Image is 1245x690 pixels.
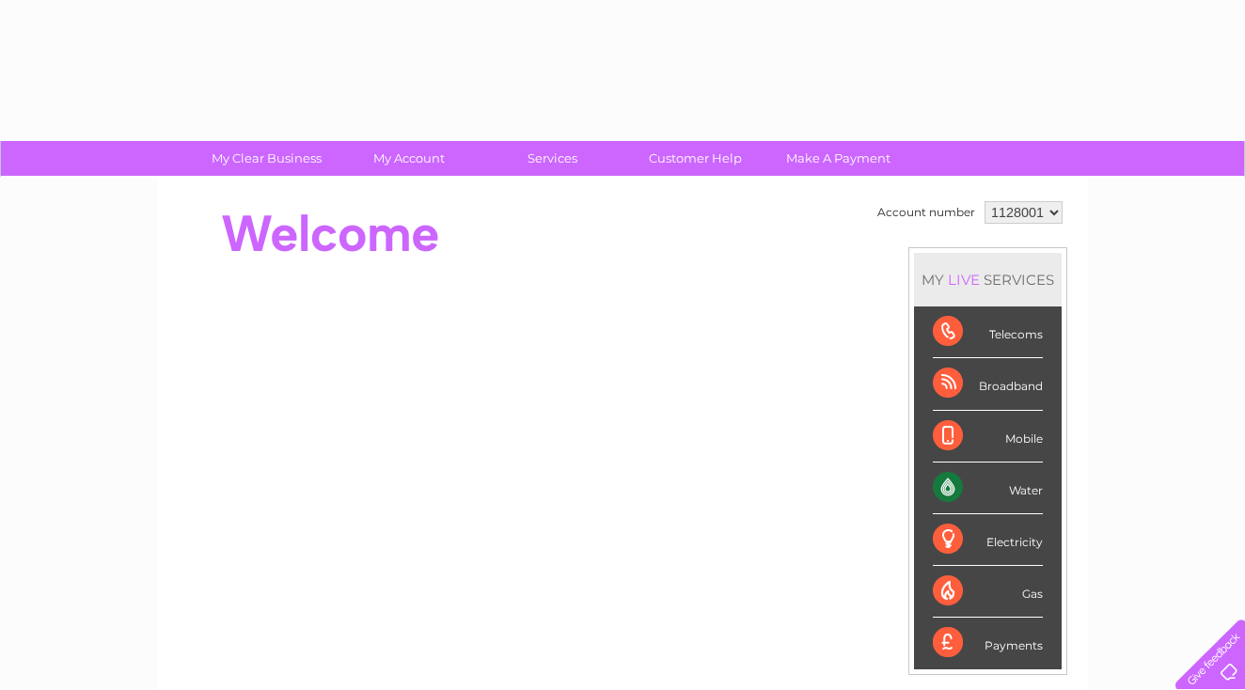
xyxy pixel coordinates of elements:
div: Payments [933,618,1043,668]
a: Make A Payment [761,141,916,176]
div: Electricity [933,514,1043,566]
a: Customer Help [618,141,773,176]
div: Mobile [933,411,1043,463]
div: Water [933,463,1043,514]
td: Account number [873,196,980,228]
a: My Clear Business [189,141,344,176]
div: Telecoms [933,306,1043,358]
a: Services [475,141,630,176]
div: MY SERVICES [914,253,1062,306]
div: Gas [933,566,1043,618]
div: Broadband [933,358,1043,410]
div: LIVE [944,271,984,289]
a: My Account [332,141,487,176]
